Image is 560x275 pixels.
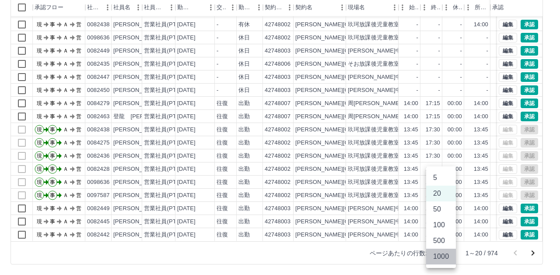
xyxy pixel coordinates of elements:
[426,201,456,217] li: 50
[426,170,456,186] li: 5
[426,249,456,264] li: 1000
[426,217,456,233] li: 100
[426,186,456,201] li: 20
[426,233,456,249] li: 500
